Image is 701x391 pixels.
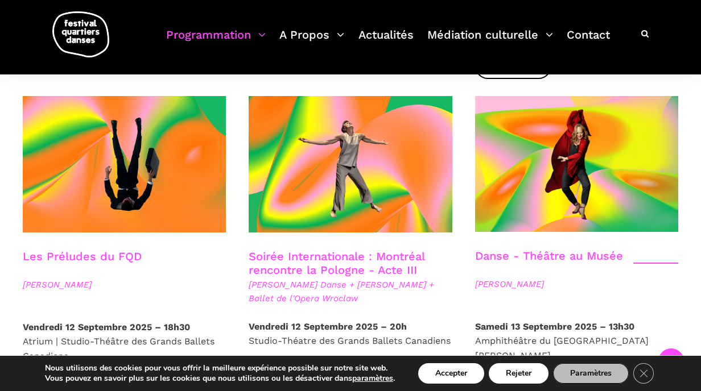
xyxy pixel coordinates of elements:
p: Vous pouvez en savoir plus sur les cookies que nous utilisons ou les désactiver dans . [45,373,395,384]
a: A Propos [279,25,344,59]
a: Programmation [166,25,266,59]
button: Paramètres [553,363,629,384]
strong: Vendredi 12 Septembre 2025 – 20h [249,321,407,332]
button: Rejeter [489,363,549,384]
a: Danse - Théâtre au Musée [475,249,623,263]
strong: Vendredi 12 Septembre 2025 – 18h30 [23,322,190,332]
span: [PERSON_NAME] [475,277,678,291]
a: Soirée Internationale : Montréal rencontre la Pologne - Acte III [249,249,424,277]
p: Atrium | Studio-Théâtre des Grands Ballets Canadiens [23,320,226,364]
a: Médiation culturelle [427,25,553,59]
button: Close GDPR Cookie Banner [633,363,654,384]
img: logo-fqd-med [52,11,109,57]
a: Contact [567,25,610,59]
p: Nous utilisons des cookies pour vous offrir la meilleure expérience possible sur notre site web. [45,363,395,373]
button: Accepter [418,363,484,384]
strong: Samedi 13 Septembre 2025 – 13h30 [475,321,634,332]
p: Amphithéâtre du [GEOGRAPHIC_DATA][PERSON_NAME] [475,319,678,363]
a: Les Préludes du FQD [23,249,142,263]
a: Actualités [358,25,414,59]
span: [PERSON_NAME] Danse + [PERSON_NAME] + Ballet de l'Opera Wroclaw [249,278,452,305]
button: paramètres [352,373,393,384]
span: [PERSON_NAME] [23,278,226,292]
p: Studio-Théatre des Grands Ballets Canadiens [249,319,452,348]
